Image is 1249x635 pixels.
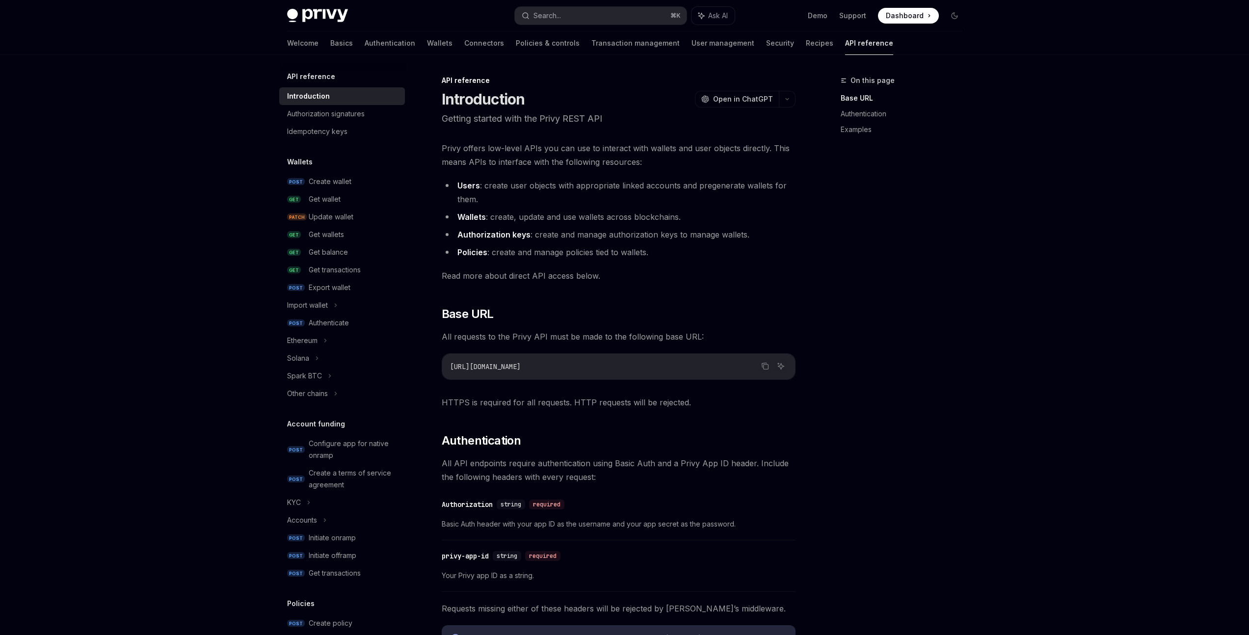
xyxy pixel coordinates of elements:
[365,31,415,55] a: Authentication
[309,193,341,205] div: Get wallet
[287,418,345,430] h5: Account funding
[279,208,405,226] a: PATCHUpdate wallet
[330,31,353,55] a: Basics
[442,76,796,85] div: API reference
[691,7,735,25] button: Ask AI
[287,90,330,102] div: Introduction
[287,552,305,559] span: POST
[886,11,924,21] span: Dashboard
[806,31,833,55] a: Recipes
[442,518,796,530] span: Basic Auth header with your app ID as the username and your app secret as the password.
[287,335,318,346] div: Ethereum
[878,8,939,24] a: Dashboard
[442,500,493,509] div: Authorization
[713,94,773,104] span: Open in ChatGPT
[529,500,564,509] div: required
[287,446,305,453] span: POST
[309,211,353,223] div: Update wallet
[279,529,405,547] a: POSTInitiate onramp
[279,435,405,464] a: POSTConfigure app for native onramp
[309,264,361,276] div: Get transactions
[442,269,796,283] span: Read more about direct API access below.
[442,141,796,169] span: Privy offers low-level APIs you can use to interact with wallets and user objects directly. This ...
[591,31,680,55] a: Transaction management
[309,467,399,491] div: Create a terms of service agreement
[442,551,489,561] div: privy-app-id
[279,87,405,105] a: Introduction
[442,602,796,615] span: Requests missing either of these headers will be rejected by [PERSON_NAME]’s middleware.
[287,249,301,256] span: GET
[774,360,787,372] button: Ask AI
[309,550,356,561] div: Initiate offramp
[457,247,487,257] strong: Policies
[279,547,405,564] a: POSTInitiate offramp
[287,319,305,327] span: POST
[442,245,796,259] li: : create and manage policies tied to wallets.
[279,279,405,296] a: POSTExport wallet
[759,360,771,372] button: Copy the contents from the code block
[287,570,305,577] span: POST
[287,9,348,23] img: dark logo
[457,212,486,222] strong: Wallets
[287,178,305,185] span: POST
[279,123,405,140] a: Idempotency keys
[287,497,301,508] div: KYC
[309,567,361,579] div: Get transactions
[515,7,687,25] button: Search...⌘K
[287,514,317,526] div: Accounts
[497,552,517,560] span: string
[287,284,305,291] span: POST
[442,228,796,241] li: : create and manage authorization keys to manage wallets.
[695,91,779,107] button: Open in ChatGPT
[279,243,405,261] a: GETGet balance
[309,176,351,187] div: Create wallet
[309,317,349,329] div: Authenticate
[845,31,893,55] a: API reference
[287,476,305,483] span: POST
[427,31,452,55] a: Wallets
[287,299,328,311] div: Import wallet
[287,231,301,238] span: GET
[287,108,365,120] div: Authorization signatures
[808,11,827,21] a: Demo
[309,532,356,544] div: Initiate onramp
[287,266,301,274] span: GET
[309,617,352,629] div: Create policy
[279,226,405,243] a: GETGet wallets
[533,10,561,22] div: Search...
[279,614,405,632] a: POSTCreate policy
[457,230,531,239] strong: Authorization keys
[841,106,970,122] a: Authentication
[309,246,348,258] div: Get balance
[287,213,307,221] span: PATCH
[309,282,350,293] div: Export wallet
[287,352,309,364] div: Solana
[442,330,796,344] span: All requests to the Privy API must be made to the following base URL:
[279,464,405,494] a: POSTCreate a terms of service agreement
[525,551,560,561] div: required
[457,181,480,190] strong: Users
[516,31,580,55] a: Policies & controls
[287,620,305,627] span: POST
[287,196,301,203] span: GET
[464,31,504,55] a: Connectors
[442,90,525,108] h1: Introduction
[442,210,796,224] li: : create, update and use wallets across blockchains.
[279,173,405,190] a: POSTCreate wallet
[287,598,315,609] h5: Policies
[442,112,796,126] p: Getting started with the Privy REST API
[850,75,895,86] span: On this page
[442,306,494,322] span: Base URL
[691,31,754,55] a: User management
[279,190,405,208] a: GETGet wallet
[279,105,405,123] a: Authorization signatures
[287,388,328,399] div: Other chains
[287,71,335,82] h5: API reference
[279,314,405,332] a: POSTAuthenticate
[766,31,794,55] a: Security
[442,570,796,582] span: Your Privy app ID as a string.
[841,122,970,137] a: Examples
[442,396,796,409] span: HTTPS is required for all requests. HTTP requests will be rejected.
[947,8,962,24] button: Toggle dark mode
[287,534,305,542] span: POST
